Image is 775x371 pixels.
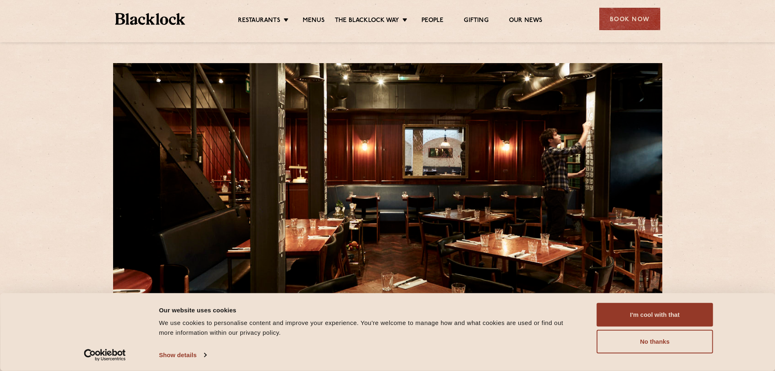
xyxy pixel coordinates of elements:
[115,13,186,25] img: BL_Textured_Logo-footer-cropped.svg
[159,349,206,361] a: Show details
[599,8,660,30] div: Book Now
[597,303,713,327] button: I'm cool with that
[509,17,543,26] a: Our News
[303,17,325,26] a: Menus
[421,17,443,26] a: People
[238,17,280,26] a: Restaurants
[159,305,579,315] div: Our website uses cookies
[159,318,579,338] div: We use cookies to personalise content and improve your experience. You're welcome to manage how a...
[597,330,713,353] button: No thanks
[69,349,140,361] a: Usercentrics Cookiebot - opens in a new window
[335,17,399,26] a: The Blacklock Way
[464,17,488,26] a: Gifting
